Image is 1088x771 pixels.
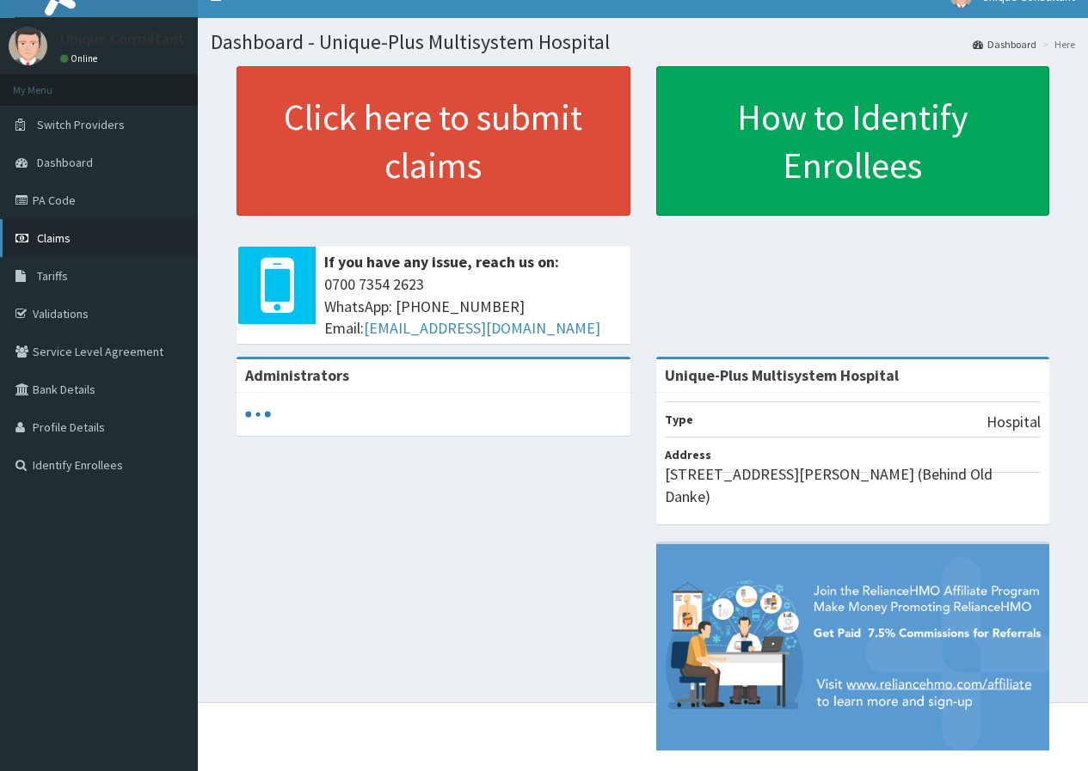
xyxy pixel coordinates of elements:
span: Tariffs [37,268,68,284]
a: Online [60,52,101,64]
b: Administrators [245,365,349,385]
li: Here [1038,37,1075,52]
a: Dashboard [973,37,1036,52]
strong: Unique-Plus Multisystem Hospital [665,365,899,385]
span: 0700 7354 2623 WhatsApp: [PHONE_NUMBER] Email: [324,273,622,340]
b: Type [665,412,693,427]
img: User Image [9,27,47,65]
img: provider-team-banner.png [656,544,1050,750]
b: Address [665,447,711,462]
a: [EMAIL_ADDRESS][DOMAIN_NAME] [364,318,600,338]
h1: Dashboard - Unique-Plus Multisystem Hospital [211,31,1075,53]
b: If you have any issue, reach us on: [324,252,559,272]
a: Click here to submit claims [237,66,630,216]
p: Hospital [987,411,1041,433]
a: How to Identify Enrollees [656,66,1050,216]
span: Claims [37,230,71,246]
span: Switch Providers [37,117,125,132]
p: [STREET_ADDRESS][PERSON_NAME] (Behind Old Danke) [665,463,1042,507]
svg: audio-loading [245,401,271,427]
p: Unique Consultant [60,31,185,46]
span: Dashboard [37,155,93,170]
